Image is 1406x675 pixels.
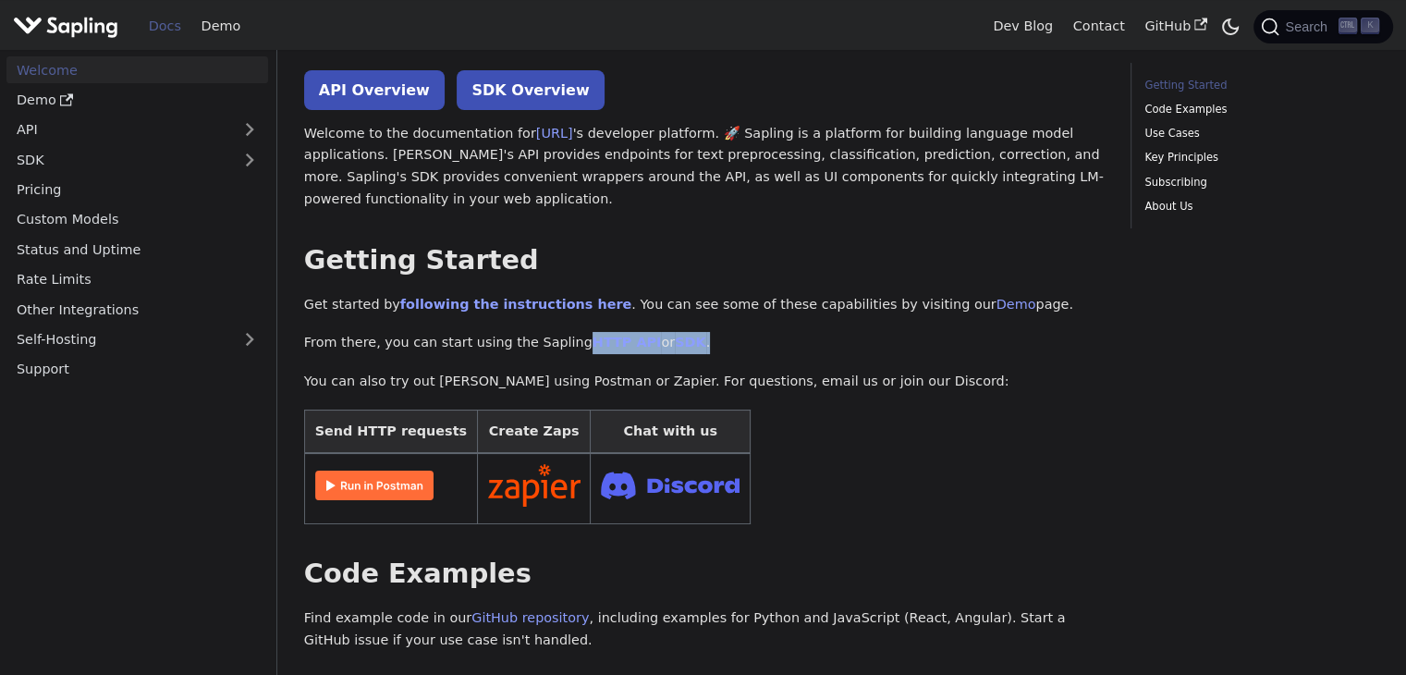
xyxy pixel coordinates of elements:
a: SDK [675,335,705,350]
a: Demo [191,12,251,41]
button: Switch between dark and light mode (currently dark mode) [1217,13,1244,40]
a: Custom Models [6,206,268,233]
span: Search [1279,19,1339,34]
button: Expand sidebar category 'SDK' [231,146,268,173]
a: Other Integrations [6,296,268,323]
a: SDK Overview [457,70,604,110]
a: Use Cases [1144,125,1373,142]
a: Subscribing [1144,174,1373,191]
img: Connect in Zapier [488,464,581,507]
p: You can also try out [PERSON_NAME] using Postman or Zapier. For questions, email us or join our D... [304,371,1104,393]
th: Create Zaps [477,410,591,453]
img: Run in Postman [315,471,434,500]
a: following the instructions here [400,297,631,312]
a: HTTP API [593,335,662,350]
p: Find example code in our , including examples for Python and JavaScript (React, Angular). Start a... [304,607,1104,652]
a: Dev Blog [983,12,1062,41]
a: GitHub repository [471,610,589,625]
a: API [6,117,231,143]
img: Sapling.ai [13,13,118,40]
a: Demo [996,297,1036,312]
a: GitHub [1134,12,1216,41]
a: Support [6,356,268,383]
a: Docs [139,12,191,41]
a: Status and Uptime [6,236,268,263]
a: Code Examples [1144,101,1373,118]
img: Join Discord [601,466,740,504]
a: API Overview [304,70,445,110]
a: [URL] [536,126,573,141]
p: Get started by . You can see some of these capabilities by visiting our page. [304,294,1104,316]
a: Demo [6,87,268,114]
a: Sapling.ai [13,13,125,40]
kbd: K [1361,18,1379,34]
button: Expand sidebar category 'API' [231,117,268,143]
a: SDK [6,146,231,173]
h2: Getting Started [304,244,1104,277]
a: Self-Hosting [6,326,268,353]
th: Chat with us [591,410,751,453]
a: Rate Limits [6,266,268,293]
a: Key Principles [1144,149,1373,166]
p: Welcome to the documentation for 's developer platform. 🚀 Sapling is a platform for building lang... [304,123,1104,211]
p: From there, you can start using the Sapling or . [304,332,1104,354]
a: About Us [1144,198,1373,215]
h2: Code Examples [304,558,1104,591]
th: Send HTTP requests [304,410,477,453]
a: Contact [1063,12,1135,41]
button: Search (Ctrl+K) [1253,10,1392,43]
a: Getting Started [1144,77,1373,94]
a: Pricing [6,177,268,203]
a: Welcome [6,56,268,83]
